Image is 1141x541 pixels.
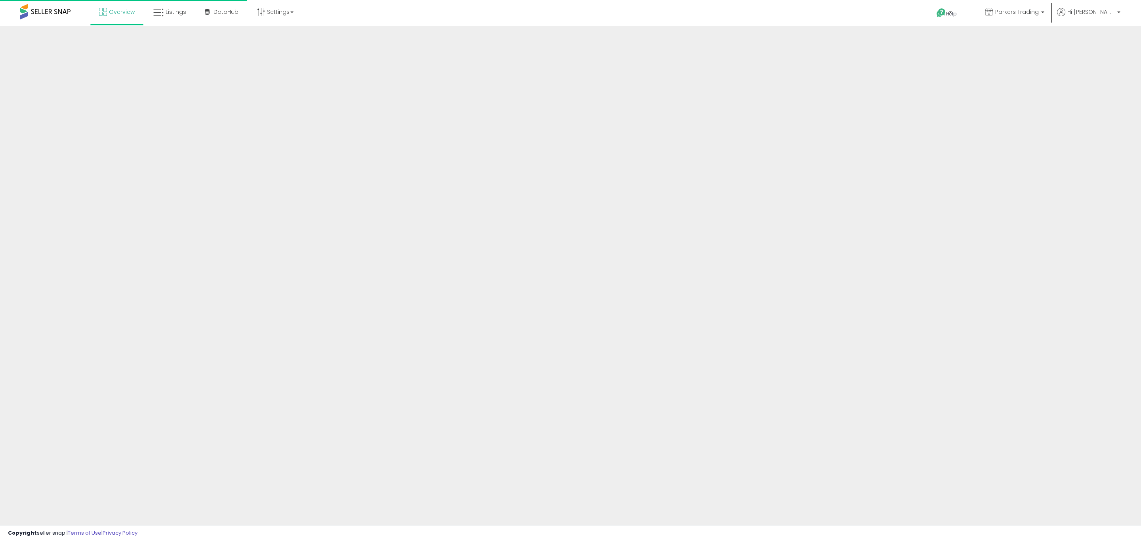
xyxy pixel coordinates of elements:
span: Overview [109,8,135,16]
span: Parkers Trading [995,8,1039,16]
span: DataHub [214,8,239,16]
i: Get Help [936,8,946,18]
a: Help [930,2,972,26]
span: Hi [PERSON_NAME] [1067,8,1115,16]
a: Hi [PERSON_NAME] [1057,8,1120,26]
span: Listings [166,8,186,16]
span: Help [946,10,957,17]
